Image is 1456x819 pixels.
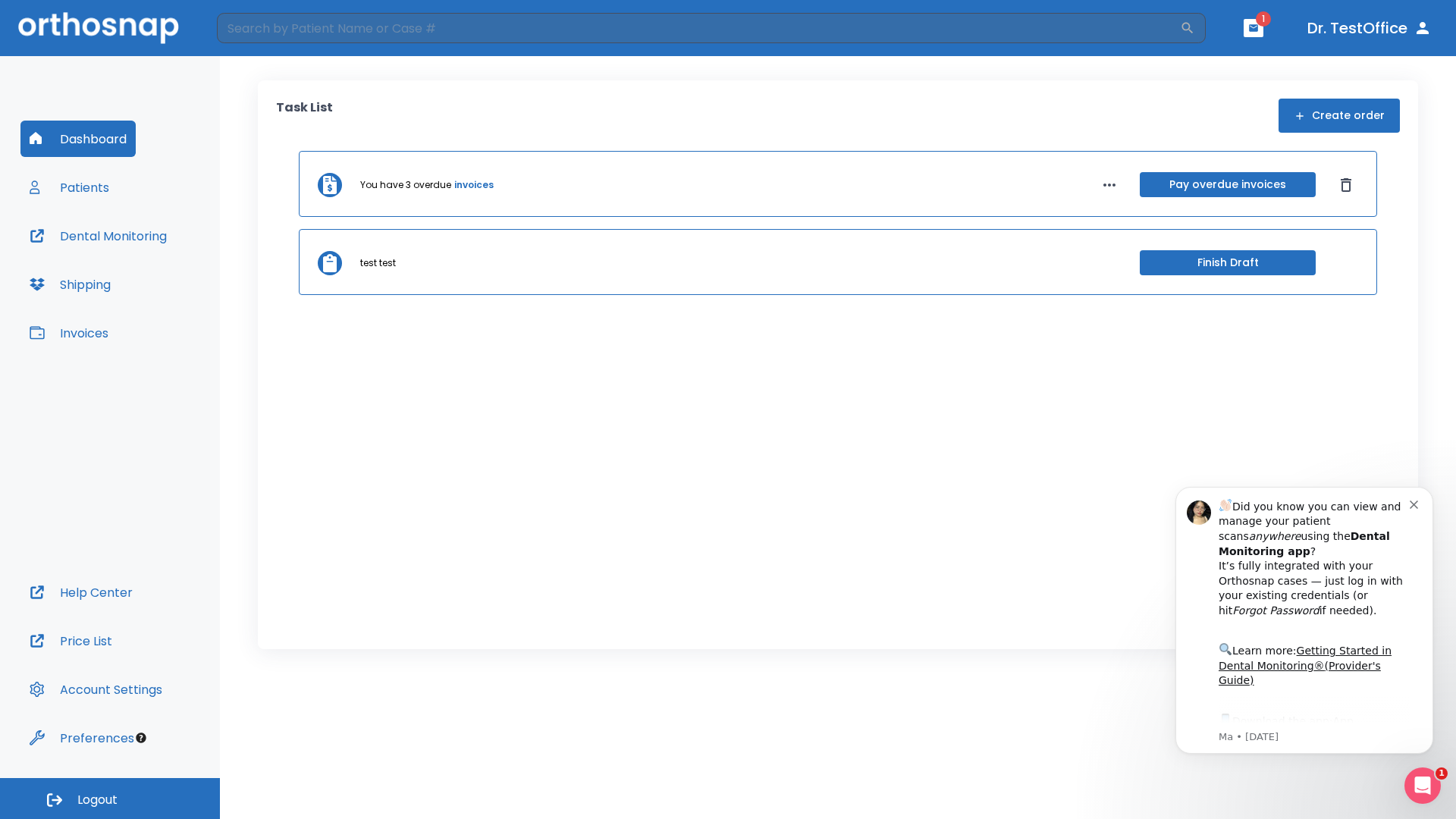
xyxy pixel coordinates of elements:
[360,256,396,270] p: test test
[1436,767,1448,780] span: 1
[454,178,494,192] a: invoices
[217,13,1180,43] input: Search by Patient Name or Case #
[20,266,120,303] button: Shipping
[20,169,118,206] button: Patients
[1301,14,1438,42] button: Dr. TestOffice
[134,731,148,745] div: Tooltip anchor
[20,574,142,610] button: Help Center
[20,121,136,157] button: Dashboard
[20,623,121,659] button: Price List
[66,266,257,280] p: Message from Ma, sent 1w ago
[1140,250,1316,275] button: Finish Draft
[20,315,118,351] button: Invoices
[1279,99,1400,133] button: Create order
[257,33,269,45] button: Dismiss notification
[20,720,143,756] button: Preferences
[1153,464,1456,778] iframe: Intercom notifications message
[1140,172,1316,197] button: Pay overdue invoices
[77,792,118,808] span: Logout
[20,671,171,708] button: Account Settings
[1256,11,1271,27] span: 1
[276,99,333,133] p: Task List
[360,178,451,192] p: You have 3 overdue
[66,251,201,278] a: App Store
[1334,173,1358,197] button: Dismiss
[20,218,176,254] button: Dental Monitoring
[18,12,179,43] img: Orthosnap
[66,247,257,325] div: Download the app: | ​ Let us know if you need help getting started!
[1404,767,1441,804] iframe: Intercom live chat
